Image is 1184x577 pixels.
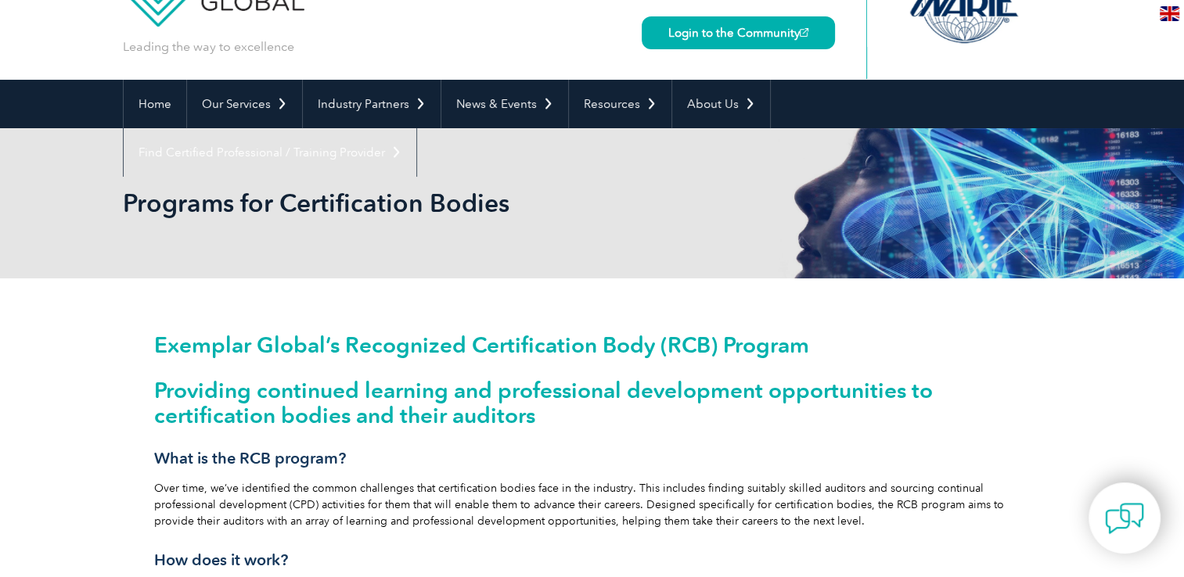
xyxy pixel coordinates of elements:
[154,378,1031,428] h2: Providing continued learning and professional development opportunities to certification bodies a...
[303,80,441,128] a: Industry Partners
[187,80,302,128] a: Our Services
[672,80,770,128] a: About Us
[154,550,1031,570] h3: How does it work?
[123,191,780,216] h2: Programs for Certification Bodies
[569,80,671,128] a: Resources
[154,333,1031,357] h1: Exemplar Global’s Recognized Certification Body (RCB) Program
[1160,6,1179,21] img: en
[1105,499,1144,538] img: contact-chat.png
[154,449,1031,468] h3: What is the RCB program?
[124,80,186,128] a: Home
[441,80,568,128] a: News & Events
[123,38,294,56] p: Leading the way to excellence
[642,16,835,49] a: Login to the Community
[124,128,416,177] a: Find Certified Professional / Training Provider
[800,28,808,37] img: open_square.png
